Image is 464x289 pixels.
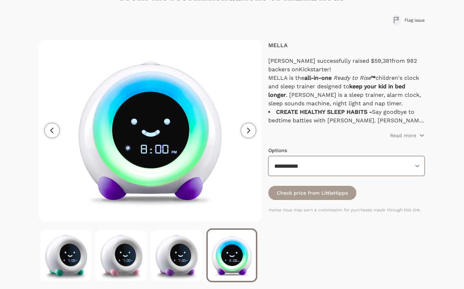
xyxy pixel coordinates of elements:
[268,74,304,81] span: MELLA is the
[299,66,330,73] a: Kickstarter
[268,207,425,213] p: mama nous may earn a commission for purchases made through this link.
[390,132,416,139] p: Read more
[276,109,372,115] strong: CREATE HEALTHY SLEEP HABITS -
[374,57,391,64] span: 59,381
[268,57,425,74] p: [PERSON_NAME] successfully raised $ from 982 backers on !
[268,74,419,90] span: children's clock and sleep trainer designed to
[405,17,425,23] span: Flag issue
[268,74,425,108] p: . [PERSON_NAME] is a sleep trainer, alarm clock, sleep sounds machine, night light and nap timer.
[268,41,425,50] h4: MELLA
[333,74,371,81] em: Ready to Rise
[268,186,356,200] a: Check price from LittleHippo
[268,109,425,149] span: Say goodbye to bedtime battles with [PERSON_NAME]. [PERSON_NAME] uses colors and facial expressio...
[304,74,332,81] b: all-in-one
[371,74,376,81] strong: ™
[392,15,425,26] button: Flag issue
[390,132,425,139] button: Read more
[268,148,287,153] label: Options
